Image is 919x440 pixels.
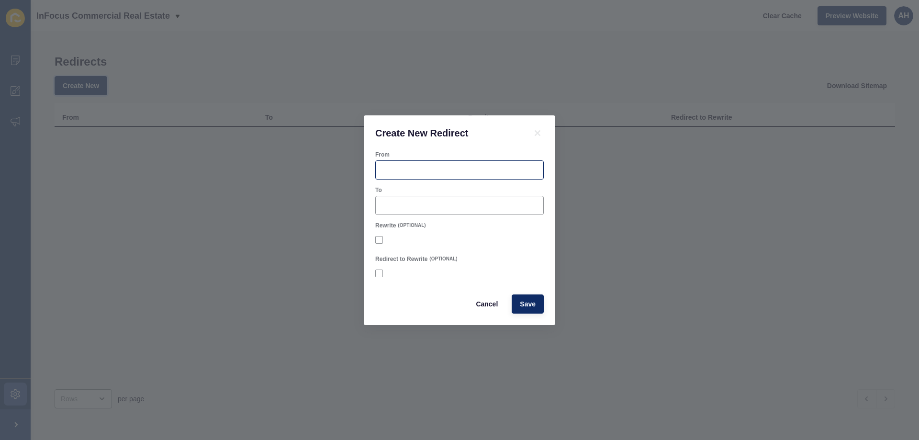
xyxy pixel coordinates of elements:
h1: Create New Redirect [375,127,520,139]
label: From [375,151,390,158]
button: Save [512,294,544,314]
span: (OPTIONAL) [429,256,457,262]
label: To [375,186,382,194]
label: Rewrite [375,222,396,229]
label: Redirect to Rewrite [375,255,427,263]
button: Cancel [468,294,506,314]
span: Cancel [476,299,498,309]
span: (OPTIONAL) [398,222,426,229]
span: Save [520,299,536,309]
